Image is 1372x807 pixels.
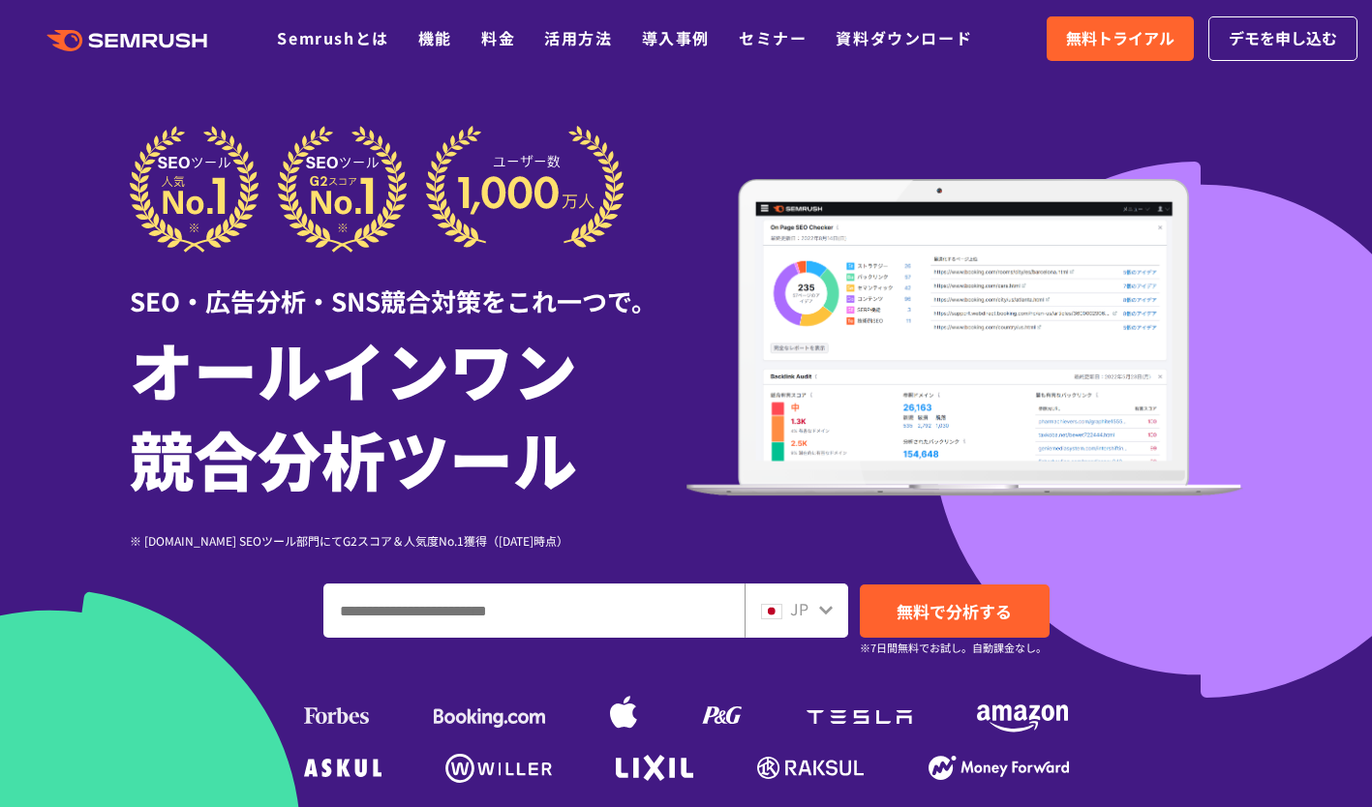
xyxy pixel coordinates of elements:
span: 無料で分析する [897,599,1012,623]
span: デモを申し込む [1229,26,1337,51]
a: 導入事例 [642,26,710,49]
a: 無料トライアル [1047,16,1194,61]
a: 機能 [418,26,452,49]
div: ※ [DOMAIN_NAME] SEOツール部門にてG2スコア＆人気度No.1獲得（[DATE]時点） [130,531,686,550]
input: ドメイン、キーワードまたはURLを入力してください [324,584,744,637]
a: 活用方法 [544,26,612,49]
span: JP [790,597,808,620]
div: SEO・広告分析・SNS競合対策をこれ一つで。 [130,253,686,319]
small: ※7日間無料でお試し。自動課金なし。 [860,639,1047,657]
a: 無料で分析する [860,584,1050,638]
a: セミナー [739,26,807,49]
span: 無料トライアル [1066,26,1174,51]
a: 資料ダウンロード [836,26,972,49]
a: 料金 [481,26,515,49]
a: Semrushとは [277,26,388,49]
a: デモを申し込む [1208,16,1357,61]
h1: オールインワン 競合分析ツール [130,324,686,502]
